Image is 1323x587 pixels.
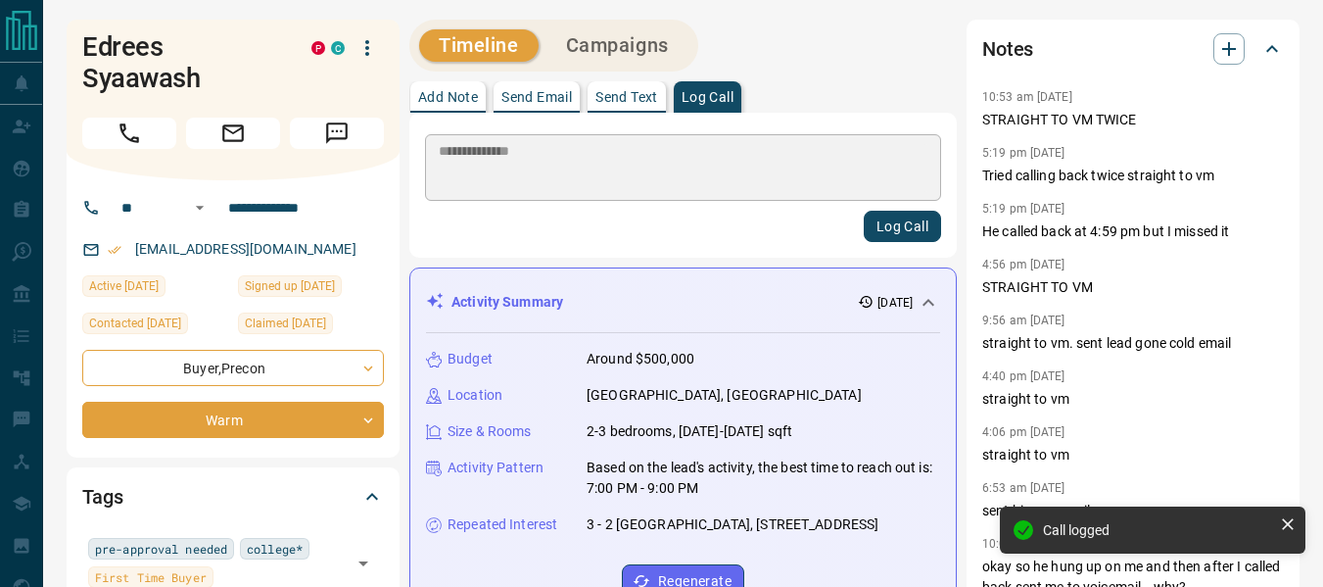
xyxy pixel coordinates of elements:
[245,276,335,296] span: Signed up [DATE]
[587,349,694,369] p: Around $500,000
[188,196,212,220] button: Open
[82,313,228,340] div: Sat Aug 09 2025
[82,473,384,520] div: Tags
[448,349,493,369] p: Budget
[186,118,280,149] span: Email
[982,481,1065,495] p: 6:53 am [DATE]
[95,539,227,559] span: pre-approval needed
[108,243,121,257] svg: Email Verified
[587,421,792,442] p: 2-3 bedrooms, [DATE]-[DATE] sqft
[982,90,1072,104] p: 10:53 am [DATE]
[448,458,543,478] p: Activity Pattern
[982,110,1284,130] p: STRAIGHT TO VM TWICE
[982,146,1065,160] p: 5:19 pm [DATE]
[595,90,658,104] p: Send Text
[587,458,940,499] p: Based on the lead's activity, the best time to reach out is: 7:00 PM - 9:00 PM
[982,333,1284,354] p: straight to vm. sent lead gone cold email
[682,90,733,104] p: Log Call
[982,202,1065,216] p: 5:19 pm [DATE]
[426,284,940,320] div: Activity Summary[DATE]
[419,29,539,62] button: Timeline
[135,241,356,257] a: [EMAIL_ADDRESS][DOMAIN_NAME]
[350,550,377,577] button: Open
[448,385,502,406] p: Location
[451,292,563,313] p: Activity Summary
[418,90,478,104] p: Add Note
[238,313,384,340] div: Thu Jul 11 2024
[877,294,913,312] p: [DATE]
[82,481,122,513] h2: Tags
[82,31,282,94] h1: Edrees Syaawash
[982,314,1065,327] p: 9:56 am [DATE]
[982,166,1284,186] p: Tried calling back twice straight to vm
[982,277,1284,298] p: STRAIGHT TO VM
[82,402,384,438] div: Warm
[311,41,325,55] div: property.ca
[82,118,176,149] span: Call
[982,537,1072,551] p: 10:09 am [DATE]
[245,314,326,333] span: Claimed [DATE]
[331,41,345,55] div: condos.ca
[982,445,1284,465] p: straight to vm
[290,118,384,149] span: Message
[982,25,1284,73] div: Notes
[587,385,862,406] p: [GEOGRAPHIC_DATA], [GEOGRAPHIC_DATA]
[982,425,1065,439] p: 4:06 pm [DATE]
[89,314,181,333] span: Contacted [DATE]
[546,29,688,62] button: Campaigns
[247,539,303,559] span: college*
[1043,522,1272,538] div: Call logged
[982,369,1065,383] p: 4:40 pm [DATE]
[982,221,1284,242] p: He called back at 4:59 pm but I missed it
[982,389,1284,410] p: straight to vm
[448,514,557,535] p: Repeated Interest
[448,421,532,442] p: Size & Rooms
[82,275,228,303] div: Tue Aug 05 2025
[82,350,384,386] div: Buyer , Precon
[501,90,572,104] p: Send Email
[864,211,941,242] button: Log Call
[982,501,1284,521] p: sent him an email
[982,258,1065,271] p: 4:56 pm [DATE]
[89,276,159,296] span: Active [DATE]
[587,514,878,535] p: 3 - 2 [GEOGRAPHIC_DATA], [STREET_ADDRESS]
[982,33,1033,65] h2: Notes
[95,567,207,587] span: First Time Buyer
[238,275,384,303] div: Thu Jul 11 2024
